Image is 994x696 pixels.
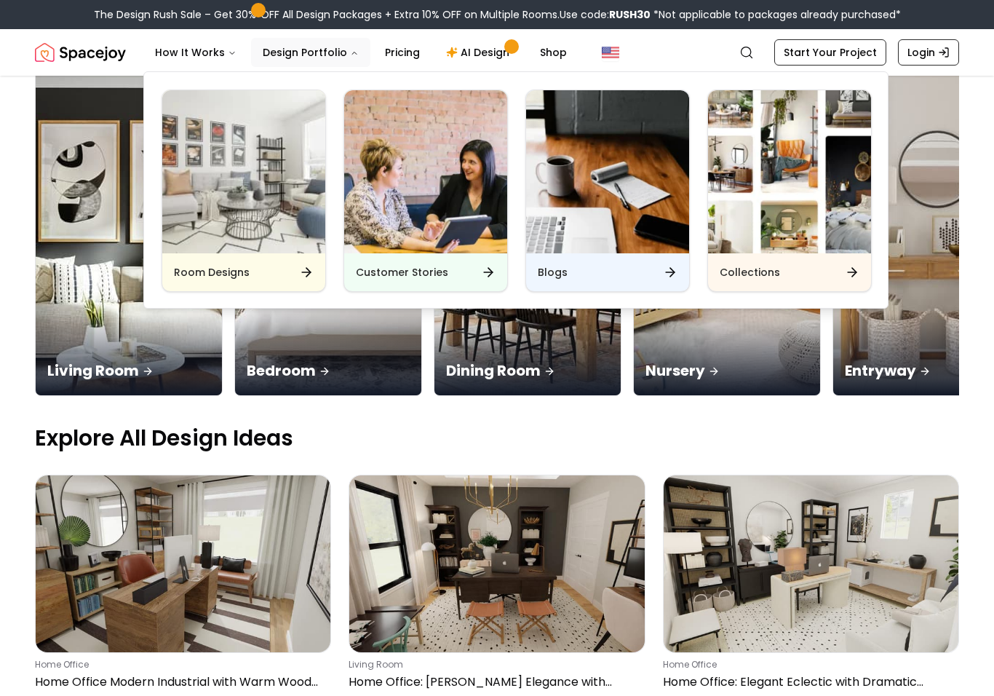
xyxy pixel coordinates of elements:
[602,44,619,61] img: United States
[720,265,780,280] h6: Collections
[35,66,223,397] a: Living RoomLiving Room
[560,7,651,22] span: Use code:
[373,38,432,67] a: Pricing
[344,90,507,253] img: Customer Stories
[528,38,578,67] a: Shop
[36,67,222,396] img: Living Room
[609,7,651,22] b: RUSH30
[356,265,448,280] h6: Customer Stories
[247,361,410,381] p: Bedroom
[708,90,871,253] img: Collections
[143,38,248,67] button: How It Works
[36,476,330,653] img: Home Office Modern Industrial with Warm Wood Tones
[525,90,690,292] a: BlogsBlogs
[343,90,508,292] a: Customer StoriesCustomer Stories
[663,660,953,671] p: home office
[143,38,578,67] nav: Main
[35,660,325,671] p: home office
[251,38,370,67] button: Design Portfolio
[664,476,958,653] img: Home Office: Elegant Eclectic with Dramatic Contrasts
[162,90,325,253] img: Room Designs
[35,38,126,67] img: Spacejoy Logo
[35,674,325,692] p: Home Office Modern Industrial with Warm Wood Tones
[35,29,959,76] nav: Global
[526,90,689,253] img: Blogs
[898,39,959,66] a: Login
[774,39,886,66] a: Start Your Project
[94,7,901,22] div: The Design Rush Sale – Get 30% OFF All Design Packages + Extra 10% OFF on Multiple Rooms.
[144,72,889,309] div: Design Portfolio
[446,361,609,381] p: Dining Room
[47,361,210,381] p: Living Room
[349,476,644,653] img: Home Office: Moody Elegance with Charcoal Accents
[707,90,872,292] a: CollectionsCollections
[349,674,639,692] p: Home Office: [PERSON_NAME] Elegance with Charcoal Accents
[35,426,959,452] p: Explore All Design Ideas
[349,660,639,671] p: living room
[538,265,568,280] h6: Blogs
[434,38,525,67] a: AI Design
[35,38,126,67] a: Spacejoy
[663,674,953,692] p: Home Office: Elegant Eclectic with Dramatic Contrasts
[174,265,250,280] h6: Room Designs
[645,361,808,381] p: Nursery
[651,7,901,22] span: *Not applicable to packages already purchased*
[162,90,326,292] a: Room DesignsRoom Designs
